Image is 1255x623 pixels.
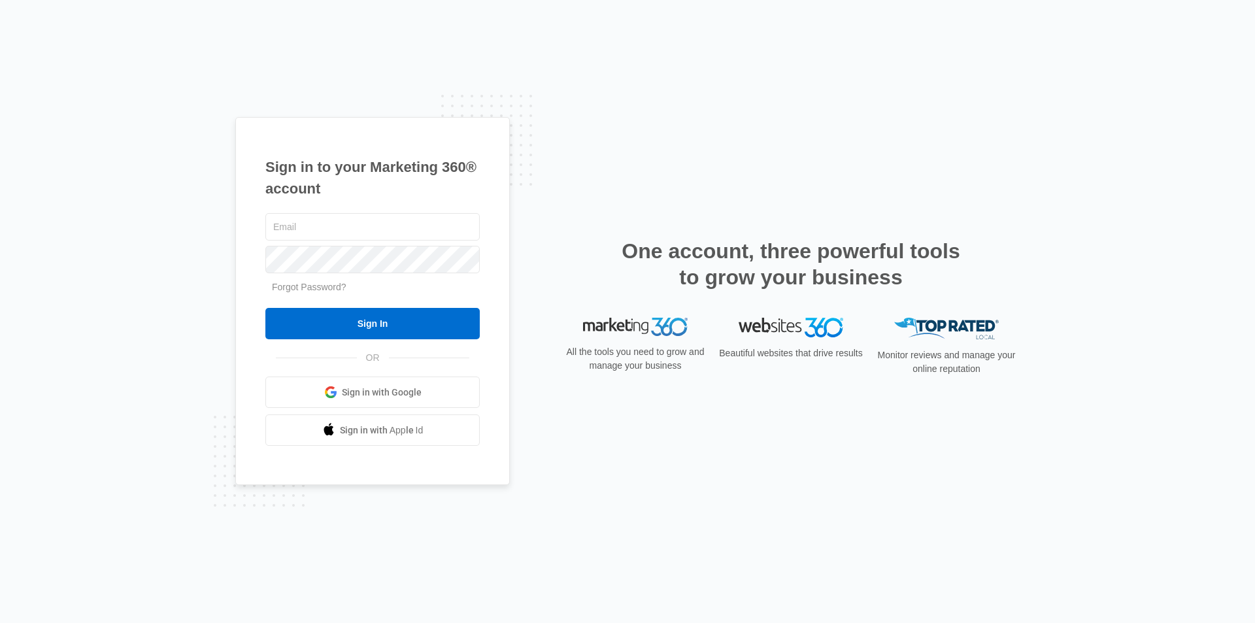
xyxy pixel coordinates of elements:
[873,348,1020,376] p: Monitor reviews and manage your online reputation
[583,318,688,336] img: Marketing 360
[265,156,480,199] h1: Sign in to your Marketing 360® account
[718,346,864,360] p: Beautiful websites that drive results
[618,238,964,290] h2: One account, three powerful tools to grow your business
[357,351,389,365] span: OR
[894,318,999,339] img: Top Rated Local
[272,282,346,292] a: Forgot Password?
[265,308,480,339] input: Sign In
[562,345,709,373] p: All the tools you need to grow and manage your business
[265,213,480,241] input: Email
[342,386,422,399] span: Sign in with Google
[340,424,424,437] span: Sign in with Apple Id
[265,377,480,408] a: Sign in with Google
[265,414,480,446] a: Sign in with Apple Id
[739,318,843,337] img: Websites 360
